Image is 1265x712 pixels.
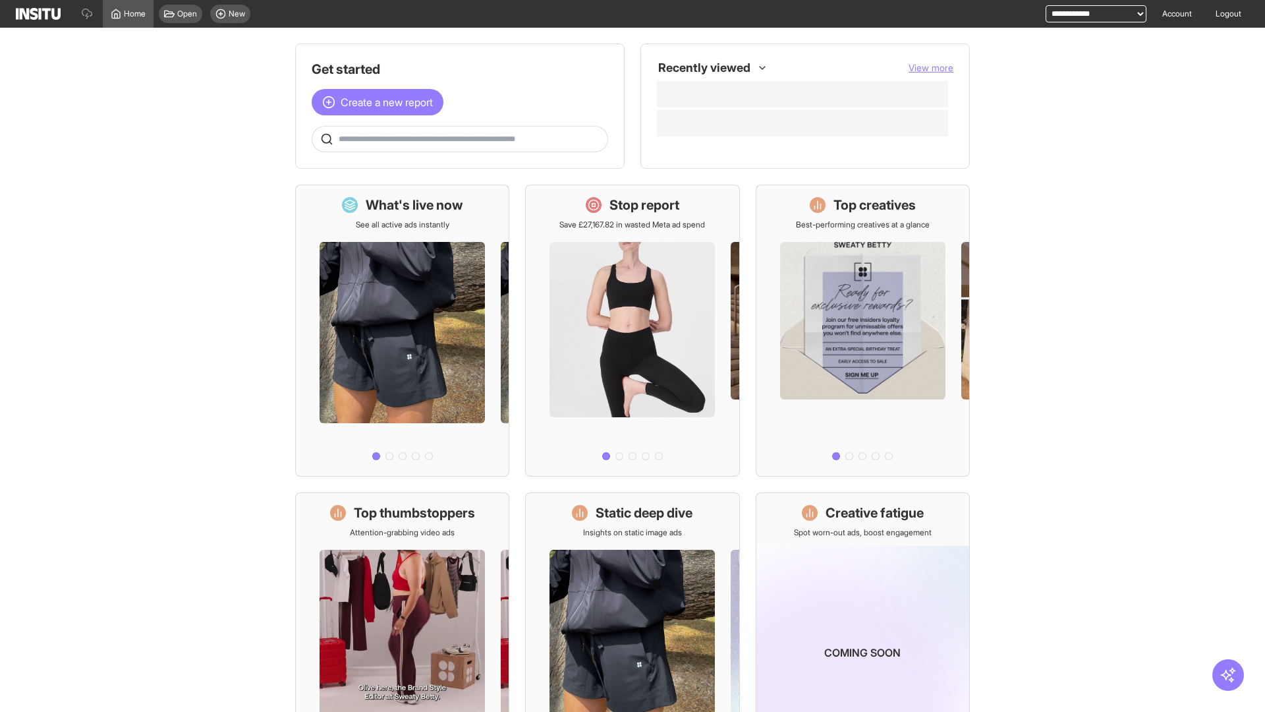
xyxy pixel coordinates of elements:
button: View more [909,61,953,74]
p: Insights on static image ads [583,527,682,538]
img: Logo [16,8,61,20]
a: Top creativesBest-performing creatives at a glance [756,185,970,477]
p: Attention-grabbing video ads [350,527,455,538]
a: What's live nowSee all active ads instantly [295,185,509,477]
h1: Top thumbstoppers [354,504,475,522]
h1: Static deep dive [596,504,692,522]
p: See all active ads instantly [356,220,449,230]
h1: Stop report [609,196,679,214]
span: New [229,9,245,19]
span: Home [124,9,146,19]
button: Create a new report [312,89,443,115]
span: Open [177,9,197,19]
h1: Top creatives [833,196,916,214]
h1: Get started [312,60,608,78]
span: View more [909,62,953,73]
a: Stop reportSave £27,167.82 in wasted Meta ad spend [525,185,739,477]
p: Save £27,167.82 in wasted Meta ad spend [559,220,705,230]
span: Create a new report [341,94,433,110]
p: Best-performing creatives at a glance [796,220,930,230]
h1: What's live now [366,196,463,214]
